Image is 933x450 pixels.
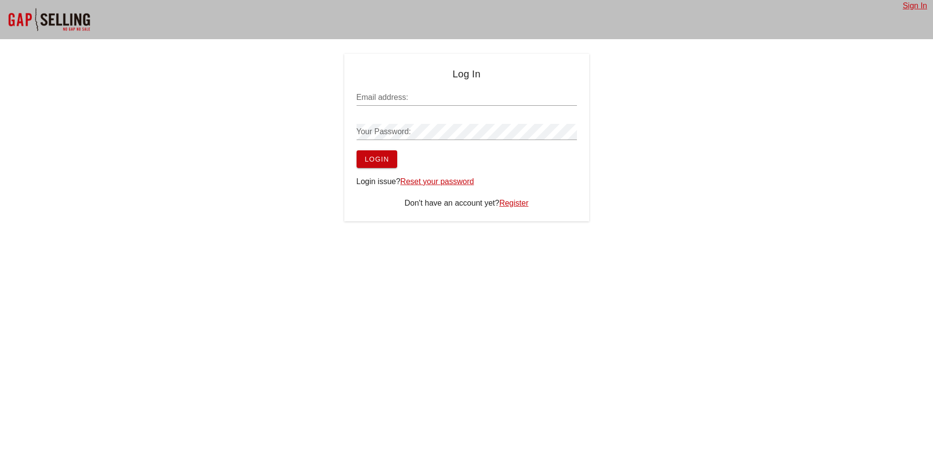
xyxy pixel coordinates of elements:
a: Register [499,199,528,207]
button: Login [357,150,397,168]
a: Reset your password [400,177,474,186]
h4: Log In [357,66,577,82]
div: Login issue? [357,176,577,188]
a: Sign In [903,1,927,10]
div: Don't have an account yet? [357,197,577,209]
span: Login [364,155,389,163]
